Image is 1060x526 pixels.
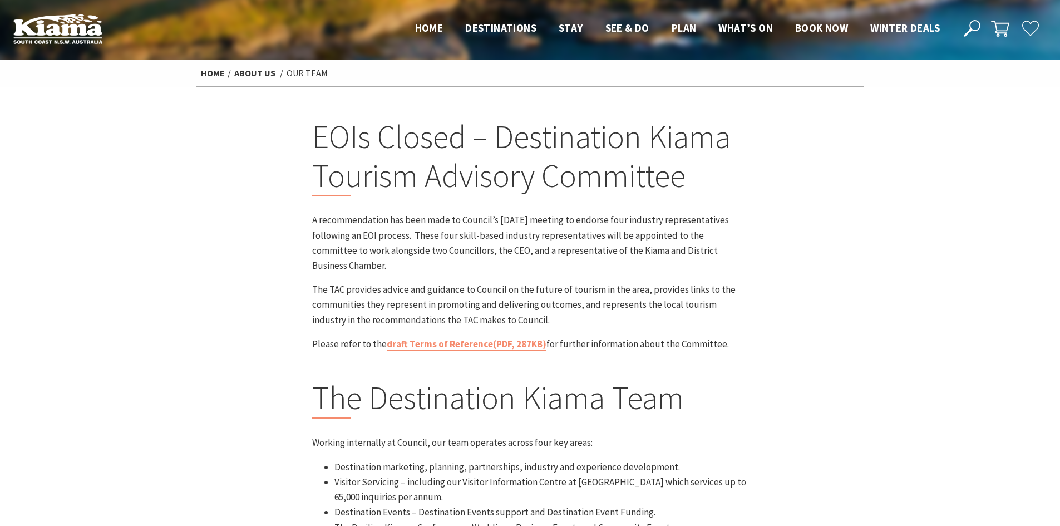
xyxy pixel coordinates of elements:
h2: The Destination Kiama Team [312,378,748,419]
span: Plan [672,21,697,35]
span: Home [415,21,443,35]
span: Book now [795,21,848,35]
a: draft Terms of Reference(PDF, 287KB) [387,338,546,351]
span: See & Do [605,21,649,35]
a: About Us [234,67,275,79]
img: Kiama Logo [13,13,102,44]
h2: EOIs Closed – Destination Kiama Tourism Advisory Committee [312,117,748,196]
span: Destinations [465,21,536,35]
p: A recommendation has been made to Council’s [DATE] meeting to endorse four industry representativ... [312,213,748,273]
span: (PDF, 287KB) [493,338,546,350]
li: Destination marketing, planning, partnerships, industry and experience development. [334,460,748,475]
p: Please refer to the for further information about the Committee. [312,337,748,352]
li: Visitor Servicing – including our Visitor Information Centre at [GEOGRAPHIC_DATA] which services ... [334,475,748,505]
p: The TAC provides advice and guidance to Council on the future of tourism in the area, provides li... [312,282,748,328]
span: Stay [559,21,583,35]
span: What’s On [718,21,773,35]
li: Destination Events – Destination Events support and Destination Event Funding. [334,505,748,520]
nav: Main Menu [404,19,951,38]
p: Working internally at Council, our team operates across four key areas: [312,435,748,450]
span: Winter Deals [870,21,940,35]
a: Home [201,67,225,79]
li: Our Team [287,66,328,81]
